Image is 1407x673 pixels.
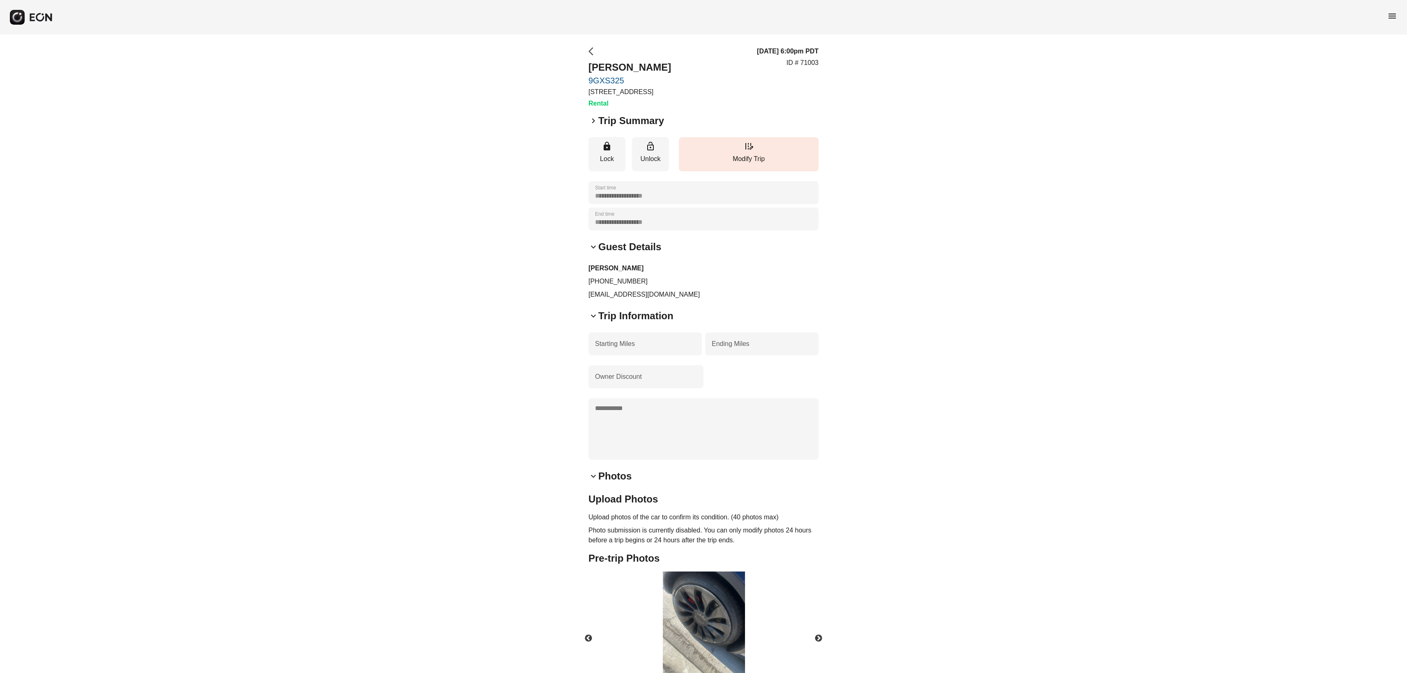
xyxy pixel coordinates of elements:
span: keyboard_arrow_right [588,116,598,126]
button: Previous [574,624,603,653]
button: Unlock [632,137,669,171]
p: [PHONE_NUMBER] [588,277,819,286]
a: 9GXS325 [588,76,671,85]
h2: Guest Details [598,240,661,254]
span: edit_road [744,141,754,151]
p: [STREET_ADDRESS] [588,87,671,97]
p: [EMAIL_ADDRESS][DOMAIN_NAME] [588,290,819,300]
p: Lock [593,154,621,164]
p: Photo submission is currently disabled. You can only modify photos 24 hours before a trip begins ... [588,525,819,545]
p: Upload photos of the car to confirm its condition. (40 photos max) [588,512,819,522]
h2: Trip Information [598,309,674,323]
label: Starting Miles [595,339,635,349]
p: Unlock [636,154,665,164]
span: keyboard_arrow_down [588,242,598,252]
span: lock [602,141,612,151]
h2: Upload Photos [588,493,819,506]
p: Modify Trip [683,154,814,164]
label: Owner Discount [595,372,642,382]
button: Next [804,624,833,653]
span: arrow_back_ios [588,46,598,56]
label: Ending Miles [712,339,750,349]
h2: Photos [598,470,632,483]
h2: Trip Summary [598,114,664,127]
span: lock_open [646,141,655,151]
p: ID # 71003 [787,58,819,68]
h3: Rental [588,99,671,108]
button: Lock [588,137,625,171]
button: Modify Trip [679,137,819,171]
h2: Pre-trip Photos [588,552,819,565]
span: keyboard_arrow_down [588,471,598,481]
span: menu [1387,11,1397,21]
h2: [PERSON_NAME] [588,61,671,74]
h3: [DATE] 6:00pm PDT [757,46,819,56]
h3: [PERSON_NAME] [588,263,819,273]
span: keyboard_arrow_down [588,311,598,321]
